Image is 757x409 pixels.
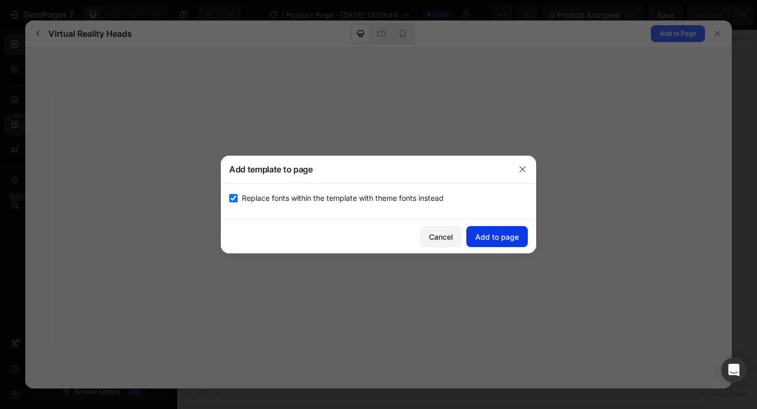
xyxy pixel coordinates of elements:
[245,289,386,298] div: Start with Generating from URL or image
[420,226,462,247] button: Cancel
[466,226,528,247] button: Add to page
[318,230,392,251] button: Add elements
[721,357,746,383] div: Open Intercom Messenger
[475,231,519,242] div: Add to page
[242,192,444,204] span: Replace fonts within the template with theme fonts instead
[229,163,313,176] h3: Add template to page
[252,209,379,222] div: Start with Sections from sidebar
[239,230,311,251] button: Add sections
[429,231,453,242] div: Cancel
